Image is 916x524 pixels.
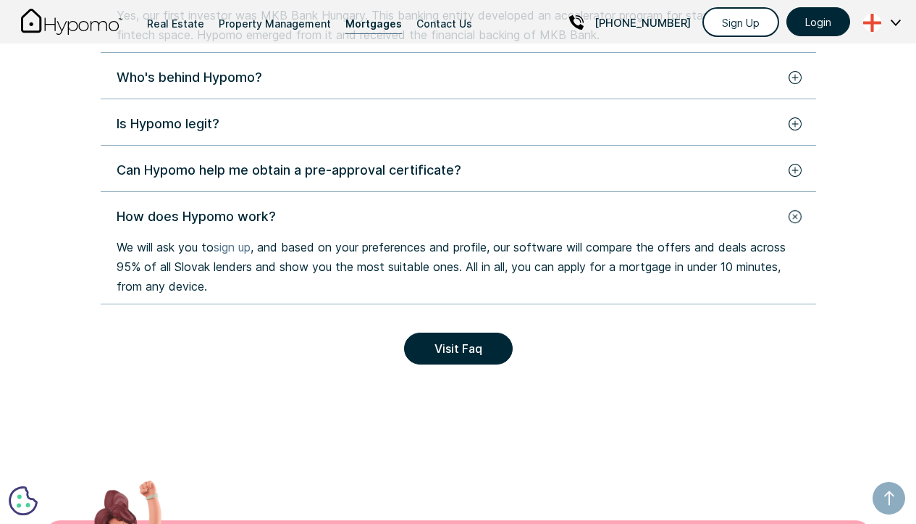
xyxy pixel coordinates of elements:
[404,333,513,365] a: Visit Faq
[147,14,204,33] div: Real Estate
[117,207,276,226] div: How does Hypomo work?
[416,14,472,33] div: Contact Us
[117,67,262,87] div: Who's behind Hypomo?
[786,7,850,36] a: Login
[117,160,461,180] div: Can Hypomo help me obtain a pre-approval certificate?
[702,7,779,37] a: Sign Up
[345,14,402,33] div: Mortgages
[9,486,38,515] button: Preferencias de cookies
[214,240,251,254] a: sign up
[117,238,798,296] p: We will ask you to , and based on your preferences and profile, our software will compare the off...
[594,13,691,33] p: [PHONE_NUMBER]
[117,114,219,133] div: Is Hypomo legit?
[219,14,331,33] div: Property Management
[569,5,691,40] a: [PHONE_NUMBER]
